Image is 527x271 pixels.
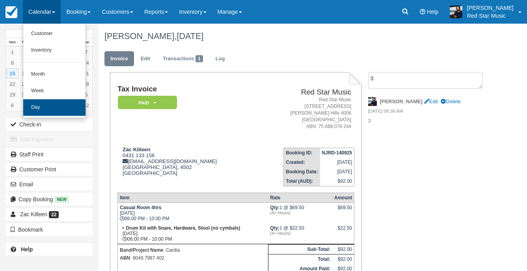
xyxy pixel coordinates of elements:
[177,31,203,41] span: [DATE]
[120,205,161,210] strong: Casual Room 4hrs
[6,38,19,47] th: Mon
[6,58,19,68] a: 8
[123,147,150,152] strong: Zac Killeen
[19,47,31,58] a: 2
[80,68,92,79] a: 21
[54,196,69,203] span: New
[268,202,332,223] td: 1 @ $69.50
[368,117,488,125] p: 3
[6,6,17,18] img: checkfront-main-nav-mini-logo.png
[467,12,514,20] p: Red Star Music
[270,225,279,231] strong: Qty
[23,66,86,83] a: Month
[320,158,354,167] td: [DATE]
[23,26,86,42] a: Customer
[6,223,93,236] button: Bookmark
[6,243,93,256] a: Help
[6,100,19,111] a: 6
[259,97,352,130] address: Red Star Music [STREET_ADDRESS] [PERSON_NAME] Hills 4006 [GEOGRAPHIC_DATA] ABN: 75 688 078 244
[6,89,19,100] a: 29
[268,193,332,202] th: Rate
[117,202,268,223] td: [DATE] 06:00 PM - 10:00 PM
[284,176,320,186] th: Total (AUD):
[117,223,268,244] td: [DATE] 06:00 PM - 10:00 PM
[320,167,354,176] td: [DATE]
[368,108,488,117] em: [DATE] 09:39 AM
[210,51,231,67] a: Log
[268,254,332,264] th: Total:
[467,4,514,12] p: [PERSON_NAME]
[6,133,93,146] button: Add Payment
[450,6,462,18] img: A1
[322,150,352,156] strong: NJRD-140925
[270,210,330,215] em: (4+ Hours)
[21,246,33,252] b: Help
[196,55,203,62] span: 1
[6,47,19,58] a: 1
[135,51,156,67] a: Edit
[80,89,92,100] a: 5
[157,51,209,67] a: Transactions1
[19,89,31,100] a: 30
[19,100,31,111] a: 7
[6,148,93,161] a: Staff Print
[6,163,93,176] a: Customer Print
[284,158,320,167] th: Created:
[104,51,134,67] a: Invoice
[332,254,354,264] td: $92.00
[118,96,177,110] em: Paid
[6,178,93,191] button: Email
[19,58,31,68] a: 9
[6,193,93,206] button: Copy Booking New
[332,193,354,202] th: Amount
[6,208,93,221] a: Zac Killeen 22
[19,38,31,47] th: Tue
[117,95,174,110] a: Paid
[117,193,268,202] th: Item
[120,254,266,262] p: : 8049 7987 402
[6,68,19,79] a: 15
[49,211,59,218] span: 22
[270,205,279,210] strong: Qty
[424,98,438,104] a: Edit
[19,79,31,89] a: 23
[80,47,92,58] a: 7
[126,225,240,231] strong: Drum Kit with Snare, Hardware, Stool (no cymbals)
[80,79,92,89] a: 28
[268,223,332,244] td: 1 @ $22.50
[334,225,352,237] div: $22.50
[284,148,320,158] th: Booking ID:
[23,24,86,118] ul: Calendar
[120,247,163,253] strong: Band/Project Name
[420,9,425,15] i: Help
[380,98,423,104] strong: [PERSON_NAME]
[80,100,92,111] a: 12
[120,246,266,254] p: : Cardia
[80,38,92,47] th: Sun
[104,32,488,41] h1: [PERSON_NAME],
[80,58,92,68] a: 14
[120,255,130,261] strong: ABN
[284,167,320,176] th: Booking Date:
[117,147,256,186] div: 0431 133 156 [EMAIL_ADDRESS][DOMAIN_NAME] [GEOGRAPHIC_DATA], 4502 [GEOGRAPHIC_DATA]
[332,244,354,254] td: $92.00
[427,9,439,15] span: Help
[117,85,256,93] h1: Tax Invoice
[6,79,19,89] a: 22
[20,211,47,217] span: Zac Killeen
[268,244,332,254] th: Sub-Total:
[23,83,86,99] a: Week
[23,99,86,116] a: Day
[334,205,352,217] div: $69.50
[270,231,330,236] em: (4+ Hours)
[6,118,93,131] button: Check-in
[19,68,31,79] a: 16
[441,98,460,104] a: Delete
[320,176,354,186] td: $92.00
[259,88,352,97] h2: Red Star Music
[23,42,86,59] a: Inventory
